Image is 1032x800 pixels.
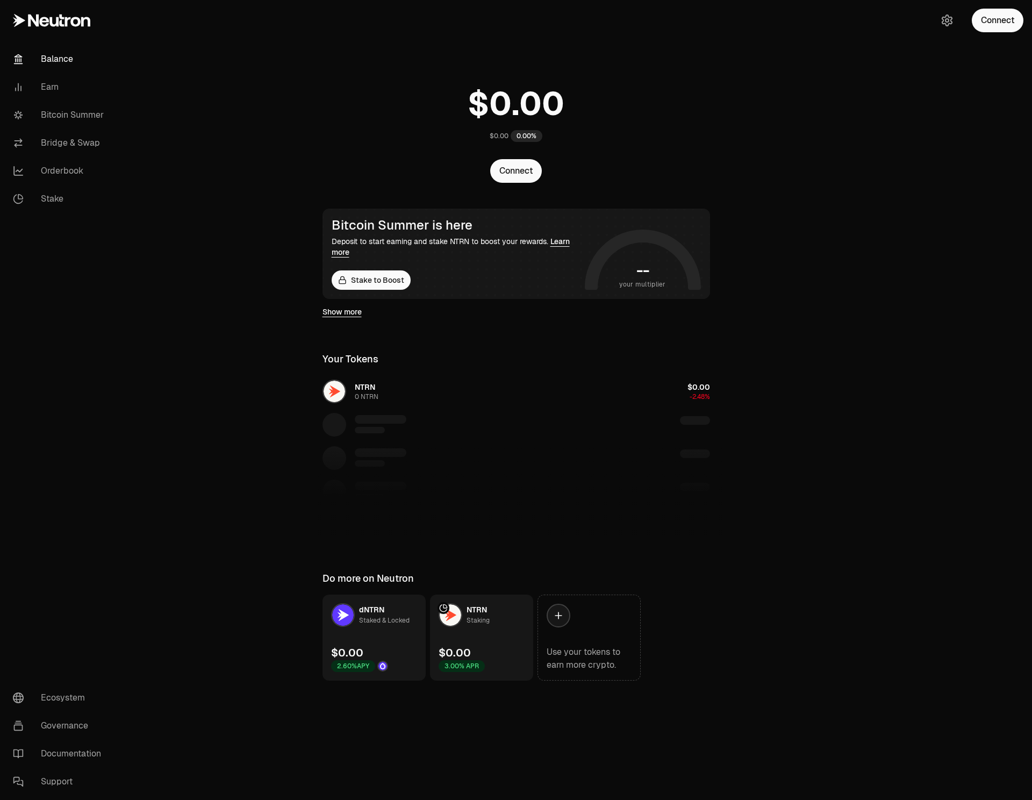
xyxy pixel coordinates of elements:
a: Governance [4,712,116,740]
img: Drop [378,662,387,670]
button: Connect [972,9,1023,32]
a: Bitcoin Summer [4,101,116,129]
div: Your Tokens [322,352,378,367]
div: 3.00% APR [439,660,485,672]
div: Staked & Locked [359,615,410,626]
a: Orderbook [4,157,116,185]
div: $0.00 [490,132,508,140]
a: dNTRN LogodNTRNStaked & Locked$0.002.60%APYDrop [322,595,426,681]
div: Bitcoin Summer is here [332,218,580,233]
a: Use your tokens to earn more crypto. [537,595,641,681]
a: NTRN LogoNTRNStaking$0.003.00% APR [430,595,533,681]
span: dNTRN [359,605,384,615]
a: Earn [4,73,116,101]
div: Deposit to start earning and stake NTRN to boost your rewards. [332,236,580,258]
a: Bridge & Swap [4,129,116,157]
span: NTRN [467,605,487,615]
div: 0.00% [511,130,542,142]
a: Support [4,768,116,796]
a: Show more [322,306,362,317]
a: Documentation [4,740,116,768]
button: Connect [490,159,542,183]
a: Stake [4,185,116,213]
div: $0.00 [439,645,471,660]
a: Stake to Boost [332,270,411,290]
h1: -- [636,262,649,279]
a: Ecosystem [4,684,116,712]
div: 2.60% APY [331,660,375,672]
div: Staking [467,615,490,626]
div: Use your tokens to earn more crypto. [547,646,632,672]
span: your multiplier [619,279,666,290]
a: Balance [4,45,116,73]
div: $0.00 [331,645,363,660]
img: dNTRN Logo [332,604,354,626]
img: NTRN Logo [440,604,461,626]
div: Do more on Neutron [322,571,414,586]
